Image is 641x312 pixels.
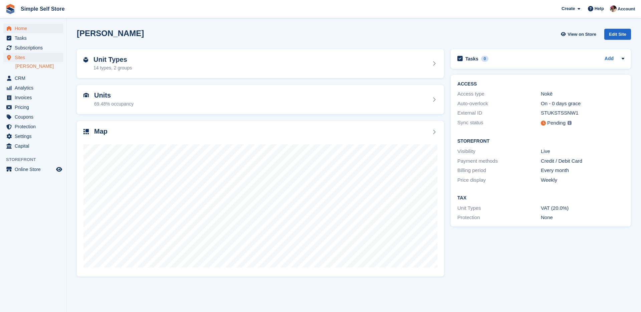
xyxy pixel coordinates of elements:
h2: Storefront [457,139,624,144]
a: Preview store [55,165,63,173]
div: Unit Types [457,204,541,212]
div: Credit / Debit Card [541,157,624,165]
a: [PERSON_NAME] [15,63,63,69]
div: Price display [457,176,541,184]
div: 0 [481,56,489,62]
a: menu [3,33,63,43]
div: Every month [541,167,624,174]
h2: Map [94,128,108,135]
a: Edit Site [604,29,631,42]
img: Scott McCutcheon [610,5,617,12]
a: menu [3,103,63,112]
div: 69.48% occupancy [94,101,134,108]
h2: Units [94,92,134,99]
div: Protection [457,214,541,221]
div: Billing period [457,167,541,174]
span: Create [562,5,575,12]
div: Nokē [541,90,624,98]
a: Map [77,121,444,277]
div: Weekly [541,176,624,184]
span: Coupons [15,112,55,122]
a: menu [3,83,63,93]
div: Auto-overlock [457,100,541,108]
span: Pricing [15,103,55,112]
img: unit-type-icn-2b2737a686de81e16bb02015468b77c625bbabd49415b5ef34ead5e3b44a266d.svg [83,57,88,62]
div: Payment methods [457,157,541,165]
a: menu [3,43,63,52]
h2: Tax [457,195,624,201]
a: menu [3,53,63,62]
div: STUKSTSSNW1 [541,109,624,117]
h2: ACCESS [457,82,624,87]
span: Sites [15,53,55,62]
img: stora-icon-8386f47178a22dfd0bd8f6a31ec36ba5ce8667c1dd55bd0f319d3a0aa187defe.svg [5,4,15,14]
a: Add [605,55,614,63]
a: Units 69.48% occupancy [77,85,444,114]
div: 14 types, 2 groups [93,64,132,71]
a: Unit Types 14 types, 2 groups [77,49,444,79]
a: Simple Self Store [18,3,67,14]
span: Subscriptions [15,43,55,52]
div: External ID [457,109,541,117]
div: Edit Site [604,29,631,40]
div: VAT (20.0%) [541,204,624,212]
a: menu [3,141,63,151]
img: unit-icn-7be61d7bf1b0ce9d3e12c5938cc71ed9869f7b940bace4675aadf7bd6d80202e.svg [83,93,89,98]
a: menu [3,132,63,141]
span: Home [15,24,55,33]
div: Sync status [457,119,541,127]
span: View on Store [568,31,596,38]
img: icon-info-grey-7440780725fd019a000dd9b08b2336e03edf1995a4989e88bcd33f0948082b44.svg [568,121,572,125]
span: CRM [15,73,55,83]
span: Analytics [15,83,55,93]
span: Settings [15,132,55,141]
span: Storefront [6,156,66,163]
div: Visibility [457,148,541,155]
img: map-icn-33ee37083ee616e46c38cad1a60f524a97daa1e2b2c8c0bc3eb3415660979fc1.svg [83,129,89,134]
a: menu [3,93,63,102]
a: menu [3,165,63,174]
span: Help [595,5,604,12]
div: On - 0 days grace [541,100,624,108]
div: Access type [457,90,541,98]
span: Tasks [15,33,55,43]
a: menu [3,73,63,83]
div: Live [541,148,624,155]
a: menu [3,24,63,33]
span: Online Store [15,165,55,174]
span: Capital [15,141,55,151]
h2: Tasks [465,56,478,62]
span: Invoices [15,93,55,102]
h2: [PERSON_NAME] [77,29,144,38]
a: menu [3,112,63,122]
div: None [541,214,624,221]
a: View on Store [560,29,599,40]
span: Protection [15,122,55,131]
a: menu [3,122,63,131]
div: Pending [547,119,566,127]
span: Account [618,6,635,12]
h2: Unit Types [93,56,132,63]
